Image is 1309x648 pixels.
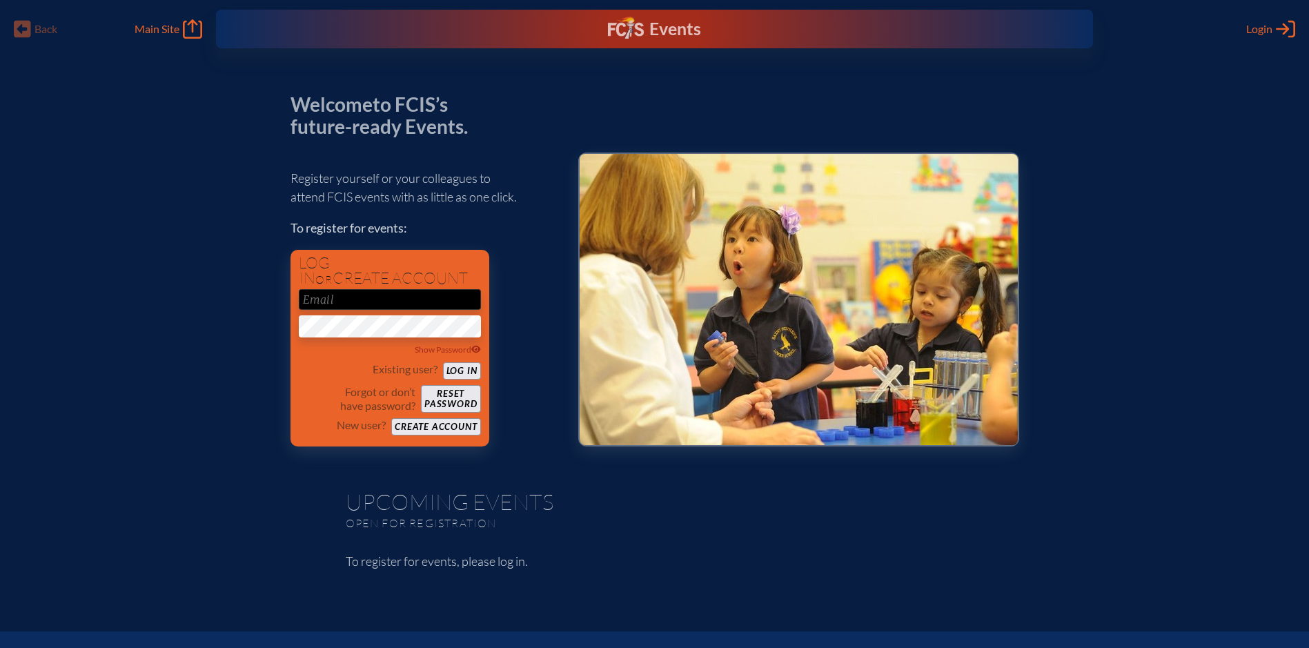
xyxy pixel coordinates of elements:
p: Welcome to FCIS’s future-ready Events. [291,94,484,137]
p: Existing user? [373,362,437,376]
button: Create account [391,418,480,435]
p: Forgot or don’t have password? [299,385,416,413]
p: To register for events, please log in. [346,552,964,571]
button: Resetpassword [421,385,480,413]
span: Login [1246,22,1272,36]
input: Email [299,289,481,310]
p: To register for events: [291,219,556,237]
h1: Log in create account [299,255,481,286]
div: FCIS Events — Future ready [457,17,852,41]
p: Open for registration [346,516,710,530]
span: or [315,273,333,286]
span: Show Password [415,344,481,355]
p: Register yourself or your colleagues to attend FCIS events with as little as one click. [291,169,556,206]
h1: Upcoming Events [346,491,964,513]
p: New user? [337,418,386,432]
button: Log in [443,362,481,380]
a: Main Site [135,19,202,39]
img: Events [580,154,1018,445]
span: Main Site [135,22,179,36]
